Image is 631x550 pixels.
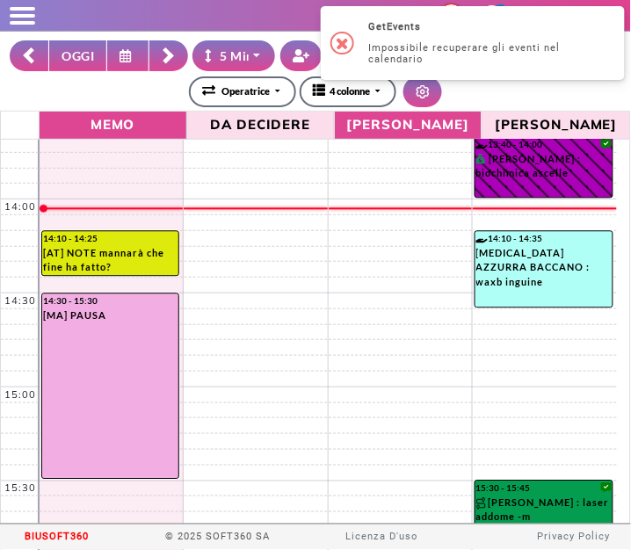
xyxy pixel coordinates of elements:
[1,293,40,308] div: 14:30
[538,532,611,543] a: Privacy Policy
[476,139,612,152] div: 13:40 - 14:00
[43,233,178,246] div: 14:10 - 14:25
[280,40,323,71] button: Crea nuovo contatto rapido
[476,482,612,496] div: 15:30 - 15:45
[339,113,477,135] span: [PERSON_NAME]
[476,496,612,526] div: [PERSON_NAME] : laser addome -m
[476,498,489,510] img: PERCORSO
[48,40,107,71] button: OGGI
[192,113,330,135] span: Da Decidere
[44,113,182,135] span: Memo
[1,387,40,402] div: 15:00
[43,247,178,276] div: [AT] NOTE mannarà che fine ha fatto?
[368,42,605,65] div: Impossibile recuperare gli eventi nel calendario
[476,247,612,295] div: [MEDICAL_DATA] AZZURRA BACCANO : waxb inguine
[1,481,40,496] div: 15:30
[487,113,626,135] span: [PERSON_NAME]
[43,309,178,324] div: [MA] PAUSA
[345,532,417,543] a: Licenza D'uso
[368,21,605,33] h2: GetEvents
[205,47,270,65] div: 5 Minuti
[476,153,612,187] div: [PERSON_NAME] : biochimica ascelle
[476,155,490,164] i: PAGATO
[1,199,40,214] div: 14:00
[476,233,612,246] div: 14:10 - 14:35
[43,295,178,308] div: 14:30 - 15:30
